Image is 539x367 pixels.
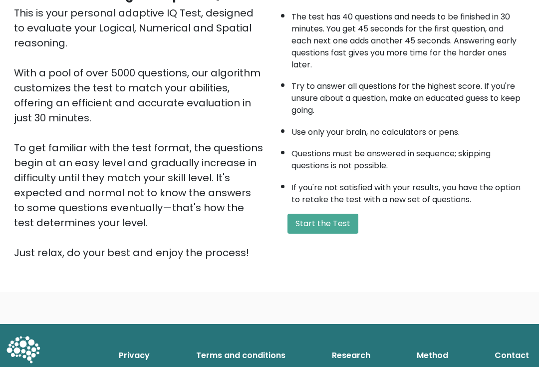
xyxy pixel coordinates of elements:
li: If you're not satisfied with your results, you have the option to retake the test with a new set ... [291,177,525,206]
a: Terms and conditions [192,346,289,366]
li: Use only your brain, no calculators or pens. [291,121,525,138]
a: Method [413,346,452,366]
a: Contact [491,346,533,366]
li: Try to answer all questions for the highest score. If you're unsure about a question, make an edu... [291,75,525,116]
button: Start the Test [287,214,358,234]
li: The test has 40 questions and needs to be finished in 30 minutes. You get 45 seconds for the firs... [291,6,525,71]
a: Research [328,346,374,366]
li: Questions must be answered in sequence; skipping questions is not possible. [291,143,525,172]
div: This is your personal adaptive IQ Test, designed to evaluate your Logical, Numerical and Spatial ... [14,5,264,260]
a: Privacy [115,346,154,366]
